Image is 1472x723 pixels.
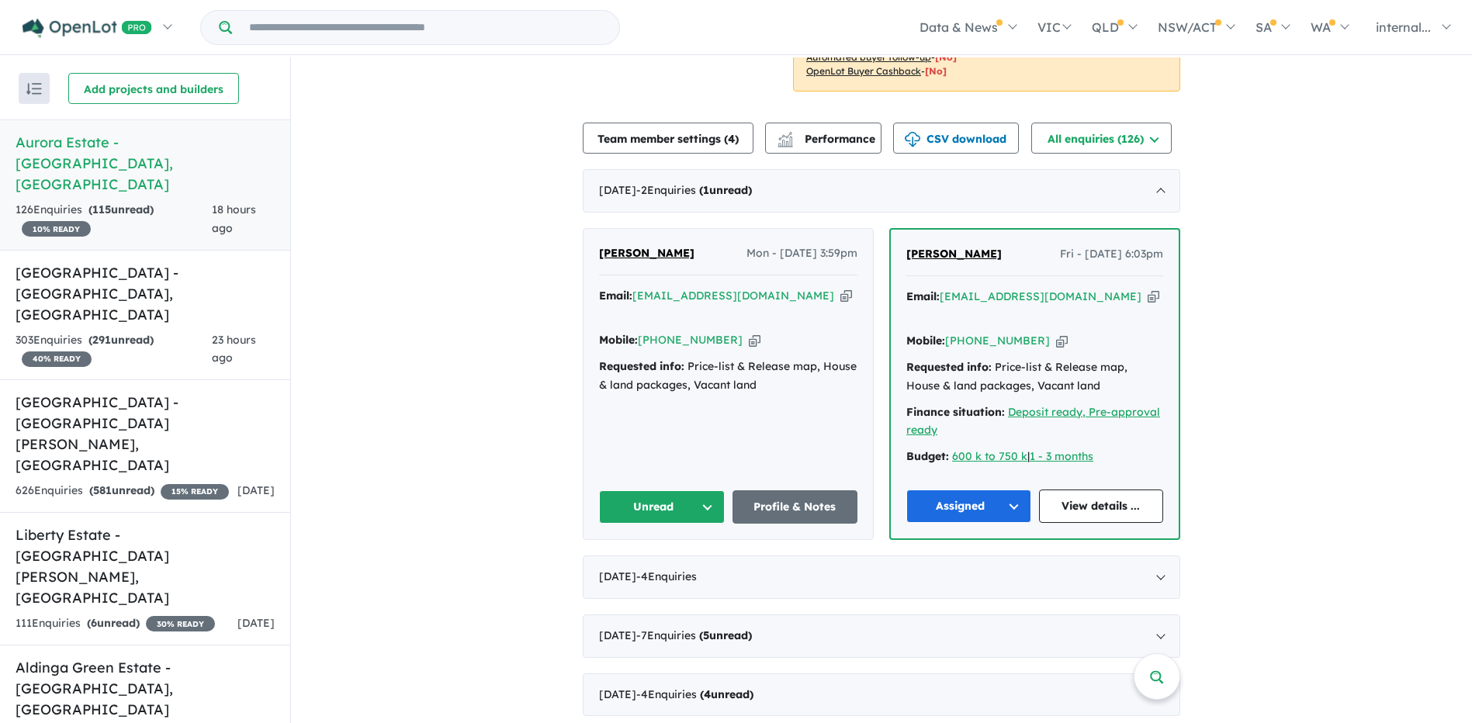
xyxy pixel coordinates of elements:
strong: ( unread) [699,183,752,197]
a: 600 k to 750 k [952,449,1027,463]
a: Deposit ready, Pre-approval ready [906,405,1160,438]
img: Openlot PRO Logo White [23,19,152,38]
u: Automated buyer follow-up [806,51,931,63]
img: bar-chart.svg [778,137,793,147]
span: 4 [704,687,711,701]
a: View details ... [1039,489,1164,523]
h5: Aurora Estate - [GEOGRAPHIC_DATA] , [GEOGRAPHIC_DATA] [16,132,275,195]
span: 30 % READY [146,616,215,631]
a: [EMAIL_ADDRESS][DOMAIN_NAME] [940,289,1141,303]
div: 626 Enquir ies [16,482,229,500]
input: Try estate name, suburb, builder or developer [235,11,616,44]
button: Add projects and builders [68,73,239,104]
span: [No] [925,65,947,77]
div: [DATE] [583,614,1180,658]
span: 18 hours ago [212,202,256,235]
span: [DATE] [237,483,275,497]
strong: ( unread) [87,616,140,630]
button: CSV download [893,123,1019,154]
a: [PERSON_NAME] [599,244,694,263]
strong: Mobile: [906,334,945,348]
span: 6 [91,616,97,630]
button: Copy [1148,289,1159,305]
div: 303 Enquir ies [16,331,212,368]
a: [EMAIL_ADDRESS][DOMAIN_NAME] [632,289,834,303]
span: - 4 Enquir ies [636,687,753,701]
u: OpenLot Buyer Cashback [806,65,921,77]
button: Assigned [906,489,1031,523]
span: [No] [935,51,957,63]
strong: ( unread) [88,202,154,216]
button: Copy [749,332,760,348]
button: All enquiries (126) [1031,123,1172,154]
span: [PERSON_NAME] [599,246,694,260]
a: [PHONE_NUMBER] [945,334,1050,348]
div: 126 Enquir ies [16,201,212,238]
span: 115 [92,202,111,216]
strong: Finance situation: [906,405,1005,419]
button: Copy [840,288,852,304]
strong: Requested info: [599,359,684,373]
button: Performance [765,123,881,154]
strong: Email: [599,289,632,303]
div: [DATE] [583,673,1180,717]
span: Performance [780,132,875,146]
div: Price-list & Release map, House & land packages, Vacant land [599,358,857,395]
h5: [GEOGRAPHIC_DATA] - [GEOGRAPHIC_DATA][PERSON_NAME] , [GEOGRAPHIC_DATA] [16,392,275,476]
h5: Aldinga Green Estate - [GEOGRAPHIC_DATA] , [GEOGRAPHIC_DATA] [16,657,275,720]
span: 1 [703,183,709,197]
span: 10 % READY [22,221,91,237]
strong: ( unread) [699,628,752,642]
img: sort.svg [26,83,42,95]
div: Price-list & Release map, House & land packages, Vacant land [906,358,1163,396]
span: internal... [1376,19,1431,35]
strong: Email: [906,289,940,303]
span: - 2 Enquir ies [636,183,752,197]
span: 581 [93,483,112,497]
img: download icon [905,132,920,147]
a: [PHONE_NUMBER] [638,333,743,347]
h5: Liberty Estate - [GEOGRAPHIC_DATA][PERSON_NAME] , [GEOGRAPHIC_DATA] [16,524,275,608]
span: Mon - [DATE] 3:59pm [746,244,857,263]
div: [DATE] [583,169,1180,213]
button: Unread [599,490,725,524]
strong: Requested info: [906,360,992,374]
span: 5 [703,628,709,642]
div: 111 Enquir ies [16,614,215,633]
span: 40 % READY [22,351,92,367]
div: [DATE] [583,555,1180,599]
strong: ( unread) [700,687,753,701]
span: Fri - [DATE] 6:03pm [1060,245,1163,264]
span: - 7 Enquir ies [636,628,752,642]
strong: Budget: [906,449,949,463]
span: - 4 Enquir ies [636,569,697,583]
span: 23 hours ago [212,333,256,365]
a: Profile & Notes [733,490,858,524]
span: 4 [728,132,735,146]
strong: ( unread) [88,333,154,347]
span: [DATE] [237,616,275,630]
strong: Mobile: [599,333,638,347]
div: | [906,448,1163,466]
a: 1 - 3 months [1030,449,1093,463]
a: [PERSON_NAME] [906,245,1002,264]
strong: ( unread) [89,483,154,497]
h5: [GEOGRAPHIC_DATA] - [GEOGRAPHIC_DATA] , [GEOGRAPHIC_DATA] [16,262,275,325]
button: Copy [1056,333,1068,349]
span: 291 [92,333,111,347]
button: Team member settings (4) [583,123,753,154]
span: [PERSON_NAME] [906,247,1002,261]
span: 15 % READY [161,484,229,500]
img: line-chart.svg [778,132,792,140]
